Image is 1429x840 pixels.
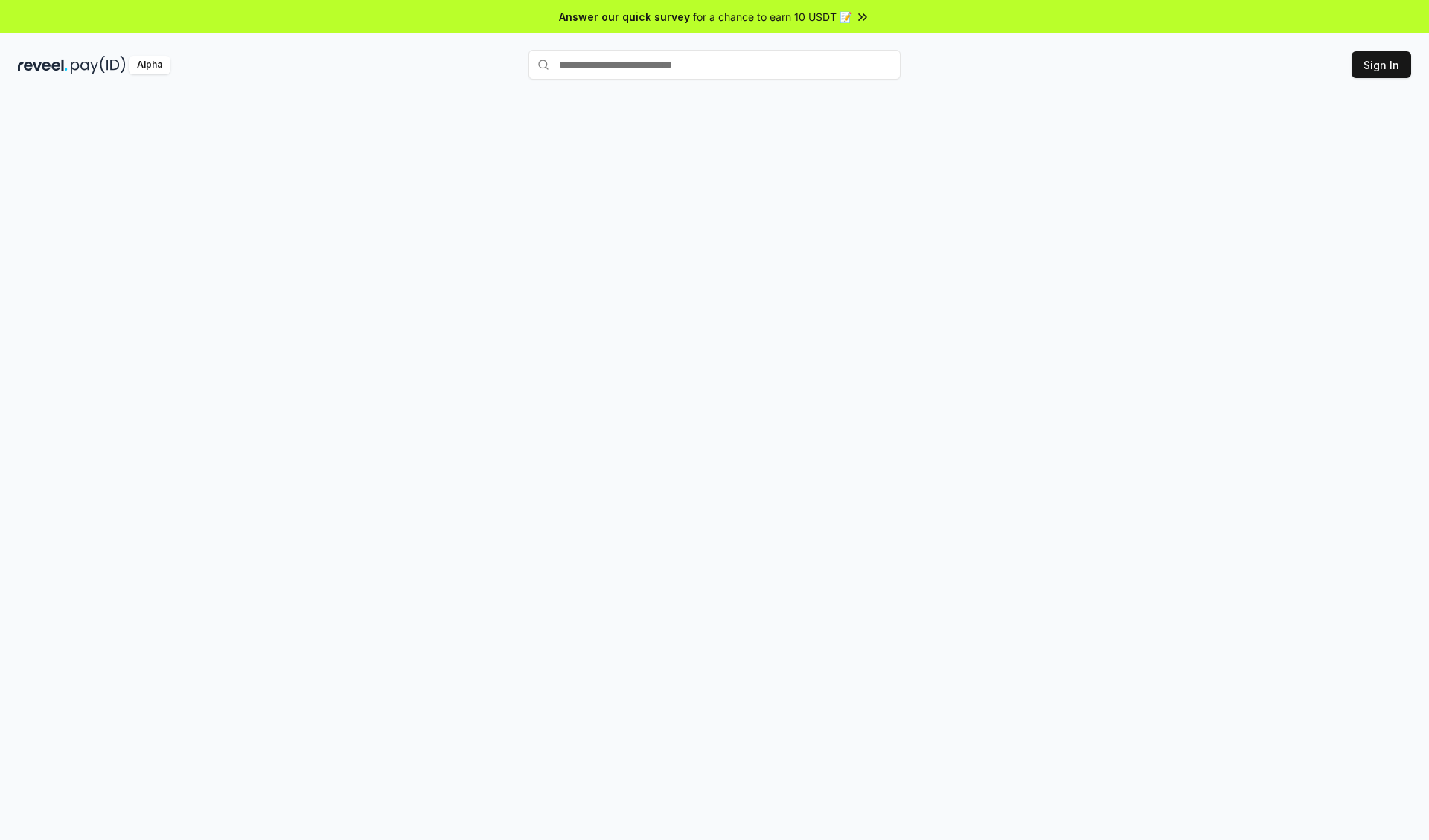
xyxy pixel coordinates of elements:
button: Sign In [1352,51,1411,78]
span: for a chance to earn 10 USDT 📝 [693,9,852,25]
img: reveel_dark [18,56,68,74]
div: Alpha [129,56,170,74]
img: pay_id [71,56,126,74]
span: Answer our quick survey [559,9,690,25]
